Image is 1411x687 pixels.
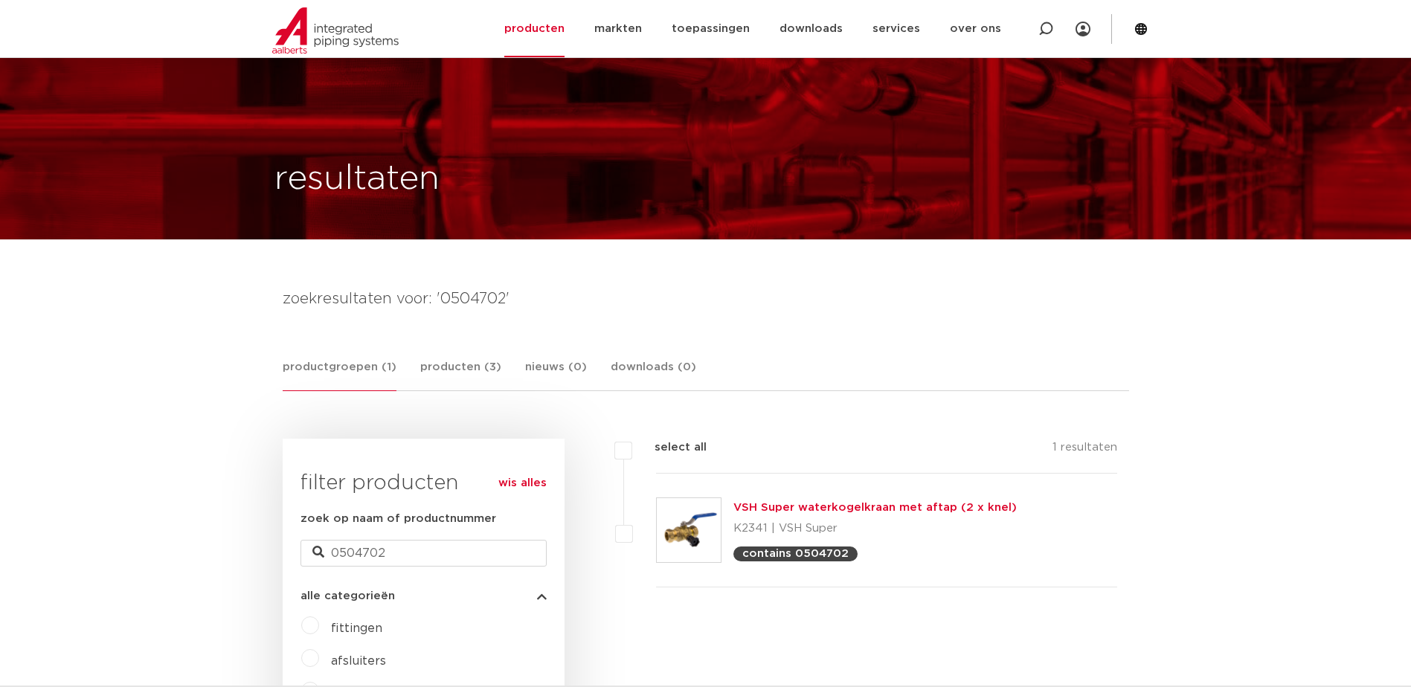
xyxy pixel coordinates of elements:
[420,358,501,390] a: producten (3)
[525,358,587,390] a: nieuws (0)
[300,510,496,528] label: zoek op naam of productnummer
[611,358,696,390] a: downloads (0)
[498,474,547,492] a: wis alles
[733,502,1017,513] a: VSH Super waterkogelkraan met aftap (2 x knel)
[300,590,395,601] span: alle categorieën
[331,655,386,667] a: afsluiters
[283,358,396,391] a: productgroepen (1)
[331,622,382,634] a: fittingen
[742,548,849,559] p: contains 0504702
[274,155,440,203] h1: resultaten
[657,498,721,562] img: Thumbnail for VSH Super waterkogelkraan met aftap (2 x knel)
[632,439,707,457] label: select all
[1052,439,1117,462] p: 1 resultaten
[300,540,547,567] input: zoeken
[733,517,1017,541] p: K2341 | VSH Super
[283,287,1129,311] h4: zoekresultaten voor: '0504702'
[300,468,547,498] h3: filter producten
[300,590,547,601] button: alle categorieën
